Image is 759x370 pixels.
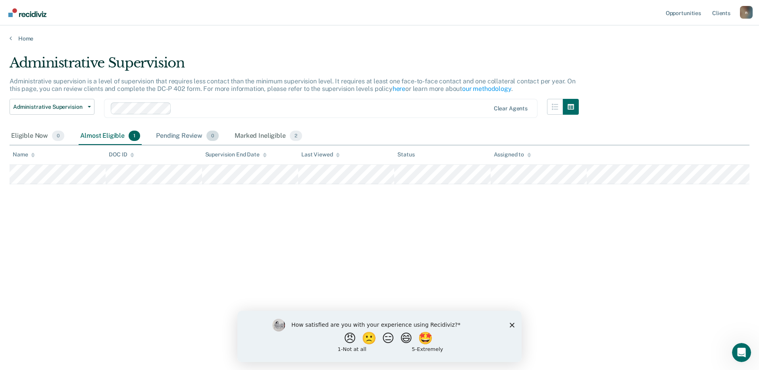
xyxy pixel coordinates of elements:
[740,6,753,19] div: n
[154,127,220,145] div: Pending Review0
[10,35,749,42] a: Home
[740,6,753,19] button: Profile dropdown button
[52,131,64,141] span: 0
[206,131,219,141] span: 0
[129,131,140,141] span: 1
[10,55,579,77] div: Administrative Supervision
[397,151,414,158] div: Status
[13,104,85,110] span: Administrative Supervision
[10,77,576,92] p: Administrative supervision is a level of supervision that requires less contact than the minimum ...
[79,127,142,145] div: Almost Eligible1
[462,85,511,92] a: our methodology
[205,151,267,158] div: Supervision End Date
[494,105,528,112] div: Clear agents
[109,151,134,158] div: DOC ID
[13,151,35,158] div: Name
[10,127,66,145] div: Eligible Now0
[290,131,302,141] span: 2
[494,151,531,158] div: Assigned to
[10,99,94,115] button: Administrative Supervision
[393,85,405,92] a: here
[732,343,751,362] iframe: Intercom live chat
[301,151,340,158] div: Last Viewed
[233,127,304,145] div: Marked Ineligible2
[8,8,46,17] img: Recidiviz
[237,311,522,362] iframe: Survey by Kim from Recidiviz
